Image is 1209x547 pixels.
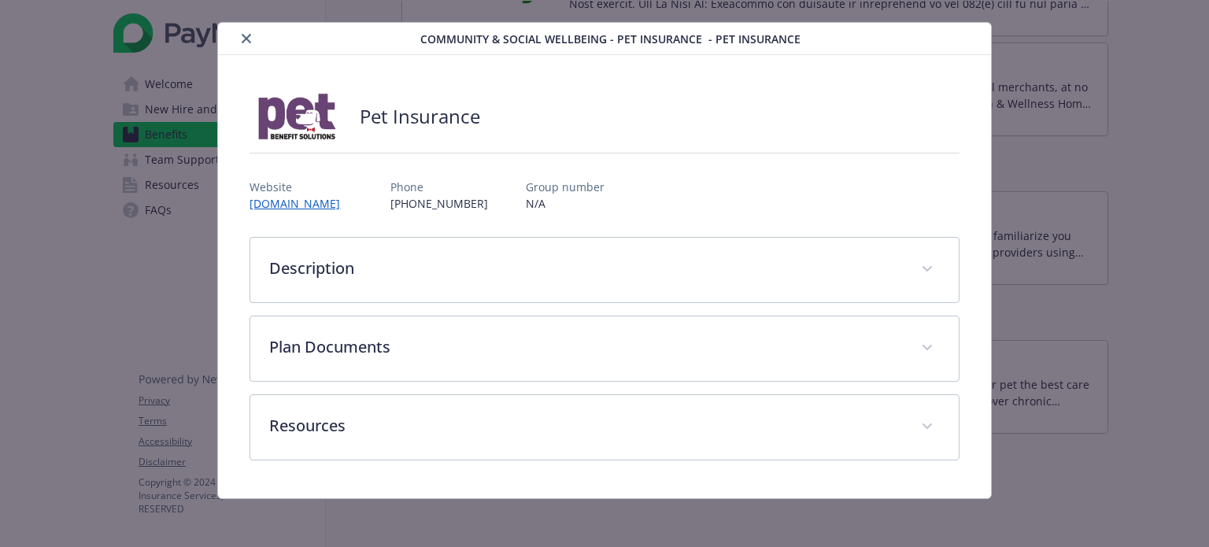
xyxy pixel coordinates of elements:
[420,31,800,47] span: Community & Social Wellbeing - Pet Insurance - Pet Insurance
[250,395,958,460] div: Resources
[269,414,901,438] p: Resources
[250,316,958,381] div: Plan Documents
[269,335,901,359] p: Plan Documents
[269,257,901,280] p: Description
[237,29,256,48] button: close
[390,195,488,212] p: [PHONE_NUMBER]
[360,103,480,130] h2: Pet Insurance
[526,179,604,195] p: Group number
[526,195,604,212] p: N/A
[390,179,488,195] p: Phone
[250,93,344,140] img: Pet Benefit Solutions
[250,238,958,302] div: Description
[250,179,353,195] p: Website
[121,22,1089,499] div: details for plan Community & Social Wellbeing - Pet Insurance - Pet Insurance
[250,196,353,211] a: [DOMAIN_NAME]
